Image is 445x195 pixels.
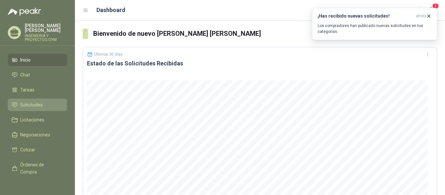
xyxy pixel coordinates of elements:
span: Tareas [20,86,35,93]
a: Licitaciones [8,114,67,126]
a: Tareas [8,84,67,96]
span: Órdenes de Compra [20,161,61,175]
p: INGENIERIA Y PROYECTOS OYM [25,34,67,42]
button: 1 [425,5,437,16]
span: Licitaciones [20,116,44,123]
span: Solicitudes [20,101,43,108]
h3: ¡Has recibido nuevas solicitudes! [318,13,413,19]
span: ahora [416,13,426,19]
a: Solicitudes [8,99,67,111]
h3: Estado de las Solicitudes Recibidas [87,60,433,67]
a: Chat [8,69,67,81]
span: Cotizar [20,146,35,153]
a: Cotizar [8,144,67,156]
img: Logo peakr [8,8,41,16]
button: ¡Has recibido nuevas solicitudes!ahora Los compradores han publicado nuevas solicitudes en tus ca... [312,8,437,40]
a: Órdenes de Compra [8,159,67,178]
p: Últimos 30 días [94,52,122,57]
p: [PERSON_NAME] [PERSON_NAME] [25,23,67,33]
a: Inicio [8,54,67,66]
h1: Dashboard [96,6,125,15]
span: Negociaciones [20,131,50,138]
span: Chat [20,71,30,78]
span: 1 [432,3,439,9]
a: Negociaciones [8,129,67,141]
h3: Bienvenido de nuevo [PERSON_NAME] [PERSON_NAME] [93,29,437,39]
span: Inicio [20,56,31,63]
p: Los compradores han publicado nuevas solicitudes en tus categorías. [318,23,432,35]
